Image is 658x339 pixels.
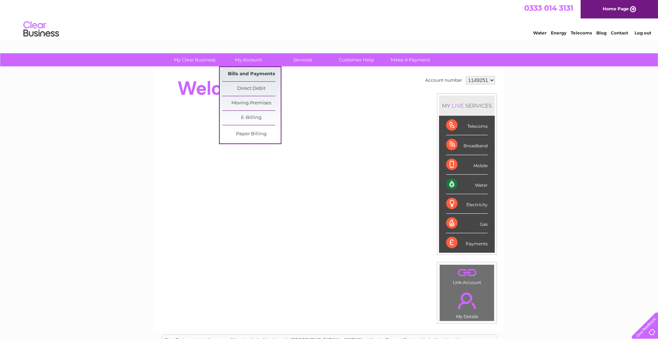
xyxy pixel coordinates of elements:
[596,30,607,35] a: Blog
[446,233,488,252] div: Payments
[165,53,224,66] a: My Clear Business
[524,4,573,12] a: 0333 014 3131
[327,53,386,66] a: Customer Help
[381,53,440,66] a: Make A Payment
[219,53,278,66] a: My Account
[446,214,488,233] div: Gas
[571,30,592,35] a: Telecoms
[222,111,281,125] a: E-Billing
[611,30,628,35] a: Contact
[446,155,488,175] div: Mobile
[446,194,488,214] div: Electricity
[450,102,465,109] div: LIVE
[551,30,566,35] a: Energy
[23,18,59,40] img: logo.png
[439,286,494,321] td: My Details
[446,175,488,194] div: Water
[222,82,281,96] a: Direct Debit
[442,288,492,313] a: .
[439,264,494,287] td: Link Account
[222,96,281,110] a: Moving Premises
[446,116,488,135] div: Telecoms
[533,30,547,35] a: Water
[442,267,492,279] a: .
[222,67,281,81] a: Bills and Payments
[273,53,332,66] a: Services
[423,74,464,86] td: Account number
[162,4,497,34] div: Clear Business is a trading name of Verastar Limited (registered in [GEOGRAPHIC_DATA] No. 3667643...
[439,95,495,116] div: MY SERVICES
[635,30,651,35] a: Log out
[446,135,488,155] div: Broadband
[222,127,281,141] a: Paper Billing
